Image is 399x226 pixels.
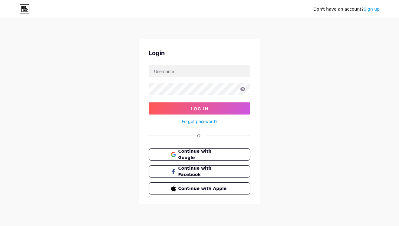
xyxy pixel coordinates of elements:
a: Forgot password? [182,118,217,125]
button: Continue with Apple [149,182,250,194]
button: Continue with Facebook [149,165,250,178]
input: Username [149,65,250,77]
div: Don't have an account? [313,6,380,12]
div: Login [149,48,250,58]
button: Continue with Google [149,148,250,161]
div: Or [197,132,202,139]
button: Log In [149,102,250,115]
span: Continue with Google [178,148,228,161]
span: Log In [191,106,209,111]
span: Continue with Facebook [178,165,228,178]
span: Continue with Apple [178,185,228,192]
a: Sign up [364,7,380,12]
